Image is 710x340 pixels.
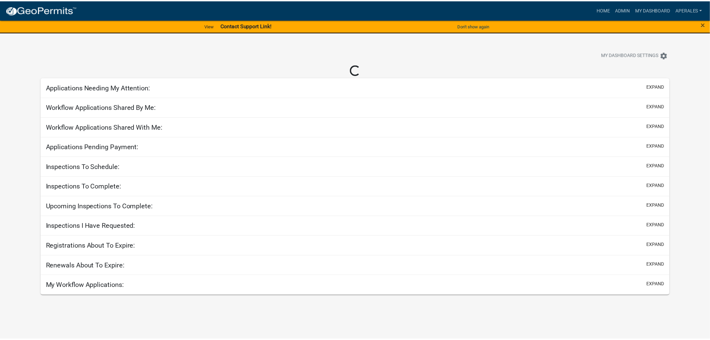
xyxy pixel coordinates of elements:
[599,3,617,16] a: Home
[652,202,669,209] button: expand
[652,83,669,90] button: expand
[652,182,669,189] button: expand
[46,103,157,111] h5: Workflow Applications Shared By Me:
[46,202,154,210] h5: Upcoming Inspections To Complete:
[46,242,136,250] h5: Registrations About To Expire:
[46,143,140,151] h5: Applications Pending Payment:
[652,123,669,130] button: expand
[652,162,669,169] button: expand
[222,22,273,29] strong: Contact Support Link!
[46,83,151,91] h5: Applications Needing My Attention:
[203,20,218,31] a: View
[46,163,120,171] h5: Inspections To Schedule:
[652,281,669,288] button: expand
[46,182,122,190] h5: Inspections To Complete:
[46,282,125,290] h5: My Workflow Applications:
[652,261,669,268] button: expand
[652,222,669,229] button: expand
[652,242,669,249] button: expand
[638,3,678,16] a: My Dashboard
[665,51,673,59] i: settings
[617,3,638,16] a: Admin
[458,20,496,31] button: Don't show again
[652,103,669,110] button: expand
[601,48,678,61] button: My Dashboard Settingssettings
[46,123,164,131] h5: Workflow Applications Shared With Me:
[46,262,125,270] h5: Renewals About To Expire:
[46,222,136,230] h5: Inspections I Have Requested:
[652,142,669,150] button: expand
[606,51,664,59] span: My Dashboard Settings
